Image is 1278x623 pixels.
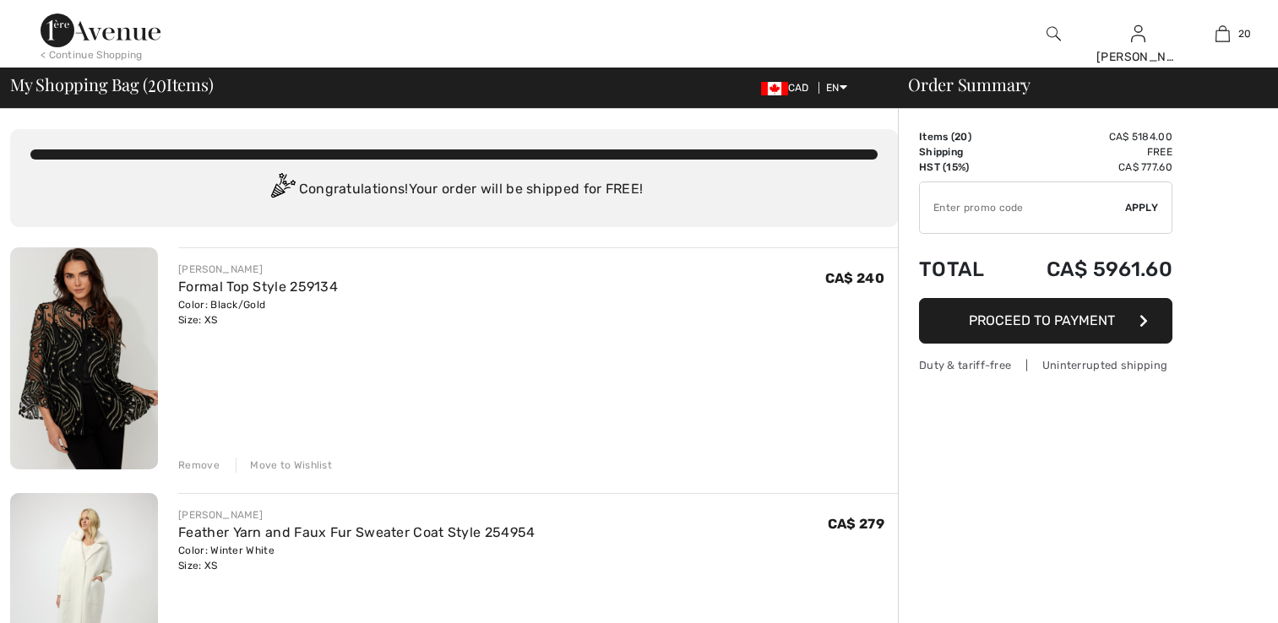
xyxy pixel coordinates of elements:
[954,131,968,143] span: 20
[1238,26,1252,41] span: 20
[1131,24,1145,44] img: My Info
[826,82,847,94] span: EN
[919,298,1172,344] button: Proceed to Payment
[969,312,1115,328] span: Proceed to Payment
[761,82,816,94] span: CAD
[1096,48,1179,66] div: [PERSON_NAME]
[1047,24,1061,44] img: search the website
[178,262,338,277] div: [PERSON_NAME]
[265,173,299,207] img: Congratulation2.svg
[1215,24,1230,44] img: My Bag
[178,524,535,540] a: Feather Yarn and Faux Fur Sweater Coat Style 254954
[1181,24,1264,44] a: 20
[178,279,338,295] a: Formal Top Style 259134
[41,47,143,62] div: < Continue Shopping
[10,76,214,93] span: My Shopping Bag ( Items)
[825,270,884,286] span: CA$ 240
[10,247,158,469] img: Formal Top Style 259134
[919,357,1172,373] div: Duty & tariff-free | Uninterrupted shipping
[888,76,1268,93] div: Order Summary
[30,173,878,207] div: Congratulations! Your order will be shipped for FREE!
[919,144,1005,160] td: Shipping
[178,507,535,523] div: [PERSON_NAME]
[919,160,1005,175] td: HST (15%)
[1005,129,1172,144] td: CA$ 5184.00
[178,297,338,328] div: Color: Black/Gold Size: XS
[178,543,535,573] div: Color: Winter White Size: XS
[178,458,220,473] div: Remove
[1005,241,1172,298] td: CA$ 5961.60
[236,458,332,473] div: Move to Wishlist
[1005,144,1172,160] td: Free
[148,72,166,94] span: 20
[1131,25,1145,41] a: Sign In
[828,516,884,532] span: CA$ 279
[1125,200,1159,215] span: Apply
[920,182,1125,233] input: Promo code
[919,241,1005,298] td: Total
[1005,160,1172,175] td: CA$ 777.60
[919,129,1005,144] td: Items ( )
[41,14,160,47] img: 1ère Avenue
[761,82,788,95] img: Canadian Dollar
